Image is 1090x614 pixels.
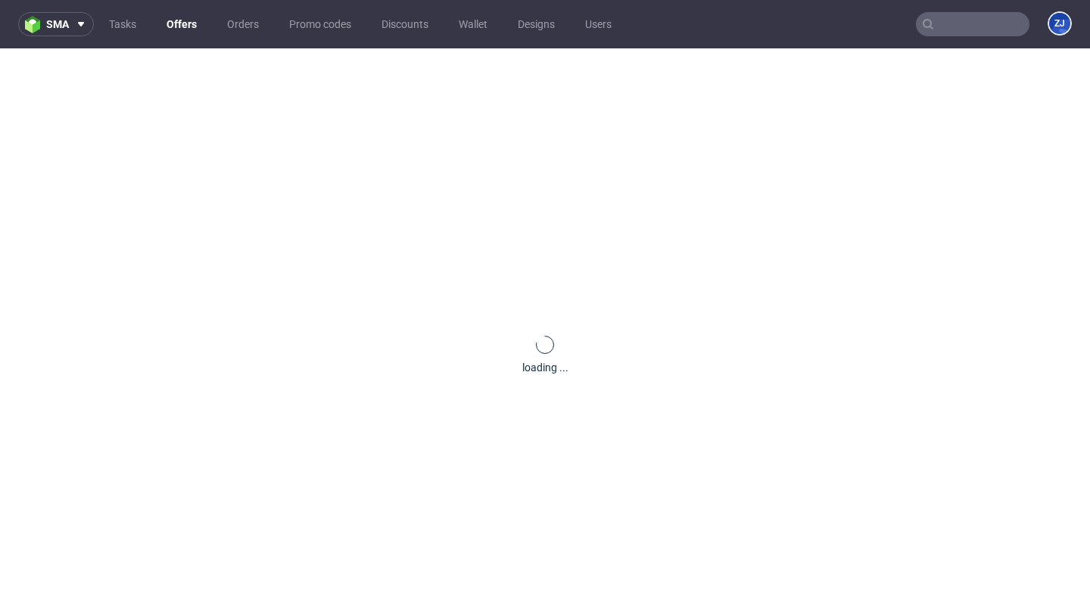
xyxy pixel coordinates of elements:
[522,360,568,375] div: loading ...
[157,12,206,36] a: Offers
[372,12,438,36] a: Discounts
[280,12,360,36] a: Promo codes
[509,12,564,36] a: Designs
[18,12,94,36] button: sma
[25,16,46,33] img: logo
[1049,13,1070,34] figcaption: ZJ
[100,12,145,36] a: Tasks
[46,19,69,29] span: sma
[576,12,621,36] a: Users
[450,12,497,36] a: Wallet
[218,12,268,36] a: Orders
